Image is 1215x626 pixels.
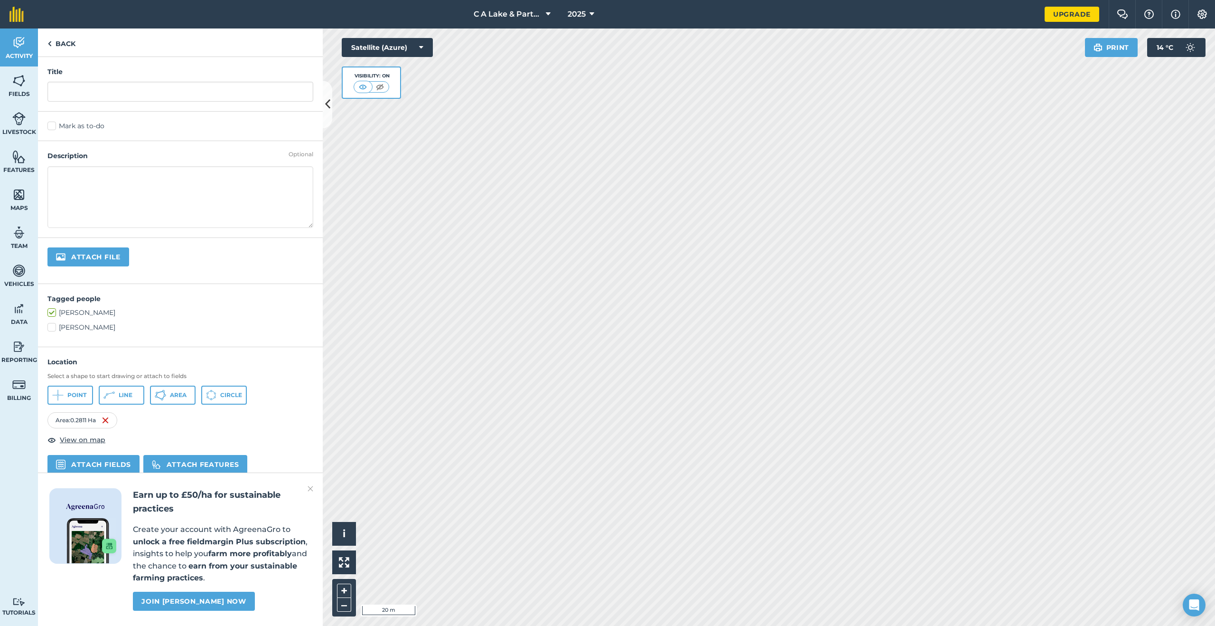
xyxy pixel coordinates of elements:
[1093,42,1103,53] img: svg+xml;base64,PHN2ZyB4bWxucz0iaHR0cDovL3d3dy53My5vcmcvMjAwMC9zdmciIHdpZHRoPSIxOSIgaGVpZ2h0PSIyNC...
[143,455,247,474] button: Attach features
[374,82,386,92] img: svg+xml;base64,PHN2ZyB4bWxucz0iaHR0cDovL3d3dy53My5vcmcvMjAwMC9zdmciIHdpZHRoPSI1MCIgaGVpZ2h0PSI0MC...
[12,150,26,164] img: svg+xml;base64,PHN2ZyB4bWxucz0iaHR0cDovL3d3dy53My5vcmcvMjAwMC9zdmciIHdpZHRoPSI1NiIgaGVpZ2h0PSI2MC...
[12,36,26,50] img: svg+xml;base64,PD94bWwgdmVyc2lvbj0iMS4wIiBlbmNvZGluZz0idXRmLTgiPz4KPCEtLSBHZW5lcmF0b3I6IEFkb2JlIE...
[56,460,65,469] img: svg+xml,%3c
[339,557,349,568] img: Four arrows, one pointing top left, one top right, one bottom right and the last bottom left
[47,412,117,428] div: Area : 0.2811 Ha
[133,592,254,611] a: Join [PERSON_NAME] now
[47,294,313,304] h4: Tagged people
[1181,38,1200,57] img: svg+xml;base64,PD94bWwgdmVyc2lvbj0iMS4wIiBlbmNvZGluZz0idXRmLTgiPz4KPCEtLSBHZW5lcmF0b3I6IEFkb2JlIE...
[12,378,26,392] img: svg+xml;base64,PD94bWwgdmVyc2lvbj0iMS4wIiBlbmNvZGluZz0idXRmLTgiPz4KPCEtLSBHZW5lcmF0b3I6IEFkb2JlIE...
[220,391,242,399] span: Circle
[474,9,542,20] span: C A Lake & Partners
[12,188,26,202] img: svg+xml;base64,PHN2ZyB4bWxucz0iaHR0cDovL3d3dy53My5vcmcvMjAwMC9zdmciIHdpZHRoPSI1NiIgaGVpZ2h0PSI2MC...
[133,488,311,516] h2: Earn up to £50/ha for sustainable practices
[12,74,26,88] img: svg+xml;base64,PHN2ZyB4bWxucz0iaHR0cDovL3d3dy53My5vcmcvMjAwMC9zdmciIHdpZHRoPSI1NiIgaGVpZ2h0PSI2MC...
[1183,594,1206,617] div: Open Intercom Messenger
[208,549,292,558] strong: farm more profitably
[1117,9,1128,19] img: Two speech bubbles overlapping with the left bubble in the forefront
[47,38,52,49] img: svg+xml;base64,PHN2ZyB4bWxucz0iaHR0cDovL3d3dy53My5vcmcvMjAwMC9zdmciIHdpZHRoPSI5IiBoZWlnaHQ9IjI0Ii...
[102,415,109,426] img: svg+xml;base64,PHN2ZyB4bWxucz0iaHR0cDovL3d3dy53My5vcmcvMjAwMC9zdmciIHdpZHRoPSIxNiIgaGVpZ2h0PSIyNC...
[12,112,26,126] img: svg+xml;base64,PD94bWwgdmVyc2lvbj0iMS4wIiBlbmNvZGluZz0idXRmLTgiPz4KPCEtLSBHZW5lcmF0b3I6IEFkb2JlIE...
[47,434,105,446] button: View on map
[47,121,313,131] label: Mark as to-do
[1171,9,1180,20] img: svg+xml;base64,PHN2ZyB4bWxucz0iaHR0cDovL3d3dy53My5vcmcvMjAwMC9zdmciIHdpZHRoPSIxNyIgaGVpZ2h0PSIxNy...
[337,584,351,598] button: +
[354,72,390,80] div: Visibility: On
[332,522,356,546] button: i
[67,518,116,563] img: Screenshot of the Gro app
[308,483,313,494] img: svg+xml;base64,PHN2ZyB4bWxucz0iaHR0cDovL3d3dy53My5vcmcvMjAwMC9zdmciIHdpZHRoPSIyMiIgaGVpZ2h0PSIzMC...
[47,308,313,318] label: [PERSON_NAME]
[67,391,86,399] span: Point
[133,523,311,584] p: Create your account with AgreenaGro to , insights to help you and the chance to .
[1147,38,1206,57] button: 14 °C
[47,66,313,77] h4: Title
[133,537,306,546] strong: unlock a free fieldmargin Plus subscription
[133,561,297,583] strong: earn from your sustainable farming practices
[12,226,26,240] img: svg+xml;base64,PD94bWwgdmVyc2lvbj0iMS4wIiBlbmNvZGluZz0idXRmLTgiPz4KPCEtLSBHZW5lcmF0b3I6IEFkb2JlIE...
[12,340,26,354] img: svg+xml;base64,PD94bWwgdmVyc2lvbj0iMS4wIiBlbmNvZGluZz0idXRmLTgiPz4KPCEtLSBHZW5lcmF0b3I6IEFkb2JlIE...
[47,322,313,332] label: [PERSON_NAME]
[12,598,26,607] img: svg+xml;base64,PD94bWwgdmVyc2lvbj0iMS4wIiBlbmNvZGluZz0idXRmLTgiPz4KPCEtLSBHZW5lcmF0b3I6IEFkb2JlIE...
[1196,9,1208,19] img: A cog icon
[342,38,433,57] button: Satellite (Azure)
[12,264,26,278] img: svg+xml;base64,PD94bWwgdmVyc2lvbj0iMS4wIiBlbmNvZGluZz0idXRmLTgiPz4KPCEtLSBHZW5lcmF0b3I6IEFkb2JlIE...
[99,386,144,405] button: Line
[38,28,85,57] a: Back
[1143,9,1155,19] img: A question mark icon
[1085,38,1138,57] button: Print
[337,598,351,612] button: –
[289,151,313,158] div: Optional
[47,455,140,474] button: Attach fields
[1157,38,1173,57] span: 14 ° C
[47,386,93,405] button: Point
[343,528,346,540] span: i
[201,386,247,405] button: Circle
[152,460,161,469] img: svg%3e
[12,302,26,316] img: svg+xml;base64,PD94bWwgdmVyc2lvbj0iMS4wIiBlbmNvZGluZz0idXRmLTgiPz4KPCEtLSBHZW5lcmF0b3I6IEFkb2JlIE...
[357,82,369,92] img: svg+xml;base64,PHN2ZyB4bWxucz0iaHR0cDovL3d3dy53My5vcmcvMjAwMC9zdmciIHdpZHRoPSI1MCIgaGVpZ2h0PSI0MC...
[60,435,105,445] span: View on map
[9,7,24,22] img: fieldmargin Logo
[47,372,313,380] h3: Select a shape to start drawing or attach to fields
[47,151,313,161] h4: Description
[150,386,196,405] button: Area
[568,9,586,20] span: 2025
[47,434,56,446] img: svg+xml;base64,PHN2ZyB4bWxucz0iaHR0cDovL3d3dy53My5vcmcvMjAwMC9zdmciIHdpZHRoPSIxOCIgaGVpZ2h0PSIyNC...
[47,357,313,367] h4: Location
[170,391,187,399] span: Area
[119,391,132,399] span: Line
[1045,7,1099,22] a: Upgrade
